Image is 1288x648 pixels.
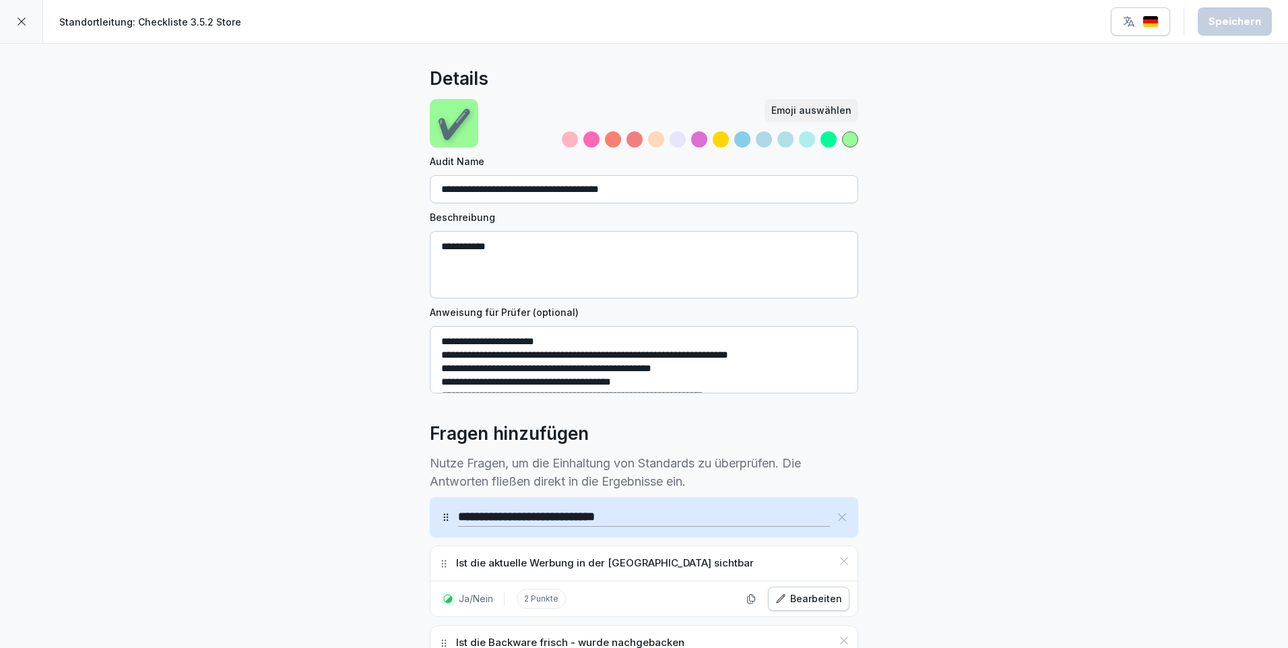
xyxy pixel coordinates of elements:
[456,556,754,571] p: Ist die aktuelle Werbung in der [GEOGRAPHIC_DATA] sichtbar
[430,305,858,319] label: Anweisung für Prüfer (optional)
[430,65,488,92] h2: Details
[775,591,842,606] div: Bearbeiten
[1142,15,1159,28] img: de.svg
[771,103,851,118] div: Emoji auswählen
[459,591,493,606] p: Ja/Nein
[430,154,858,168] label: Audit Name
[430,454,858,490] p: Nutze Fragen, um die Einhaltung von Standards zu überprüfen. Die Antworten fließen direkt in die ...
[1209,14,1261,29] div: Speichern
[765,99,858,122] button: Emoji auswählen
[430,420,589,447] h2: Fragen hinzufügen
[1198,7,1272,36] button: Speichern
[437,102,472,145] p: ✔️
[59,15,241,29] p: Standortleitung: Checkliste 3.5.2 Store
[517,589,566,609] p: 2 Punkte
[430,210,858,224] label: Beschreibung
[768,587,849,611] button: Bearbeiten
